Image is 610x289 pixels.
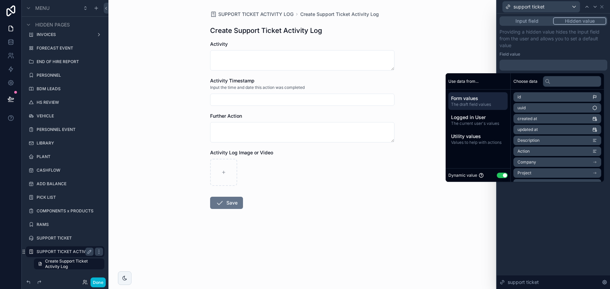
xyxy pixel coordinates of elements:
[210,11,293,18] a: SUPPORT TICKET ACTIVITY LOG
[37,208,103,214] label: COMPONENTS x PRODUCTS
[218,11,293,18] span: SUPPORT TICKET ACTIVITY LOG
[210,78,255,83] span: Activity Timestamp
[90,277,106,287] button: Done
[37,140,103,146] label: LIBRARY
[37,73,103,78] label: PERSONNEL
[37,181,103,187] label: ADD BALANCE
[37,249,94,254] label: SUPPORT TICKET ACTIVITY LOG
[508,279,539,286] span: support ticket
[502,1,580,13] button: support ticket
[37,195,103,200] label: PICK LIST
[37,59,103,64] label: END OF HIRE REPORT
[35,5,49,12] span: Menu
[500,28,607,49] p: Providing a hidden value hides the input field from the user and allows you to set a default value
[210,26,322,35] h1: Create Support Ticket Activity Log
[37,235,103,241] label: SUPPORT TICKET
[451,140,505,145] span: Values to help with actions
[513,3,545,10] span: support ticket
[210,197,243,209] button: Save
[300,11,379,18] a: Create Support Ticket Activity Log
[451,133,505,140] span: Utility values
[451,121,505,126] span: The current user's values
[37,86,103,92] label: BDM LEADS
[37,45,103,51] label: FORECAST EVENT
[37,127,103,132] label: PERSONNEL EVENT
[501,17,553,25] button: Input field
[210,150,273,155] span: Activity Log Image or Video
[37,100,103,105] label: HS REVIEW
[451,114,505,121] span: Logged in User
[37,154,103,159] label: PLANT
[446,90,510,151] div: scrollable content
[553,17,606,25] button: Hidden value
[34,258,104,269] a: Create Support Ticket Activity Log
[37,32,94,37] label: INVOICES
[210,41,228,47] span: Activity
[37,113,103,119] label: VEHICLE
[451,95,505,102] span: Form values
[448,79,479,84] span: Use data from...
[35,21,70,28] span: Hidden pages
[451,102,505,107] span: The draft field values
[37,222,103,227] label: RAMS
[37,168,103,173] label: CASHFLOW
[513,79,537,84] span: Choose data
[45,258,100,269] span: Create Support Ticket Activity Log
[210,113,242,119] span: Further Action
[448,173,477,178] span: Dynamic value
[500,52,520,57] label: Field value
[210,85,305,90] span: Input the time and date this action was completed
